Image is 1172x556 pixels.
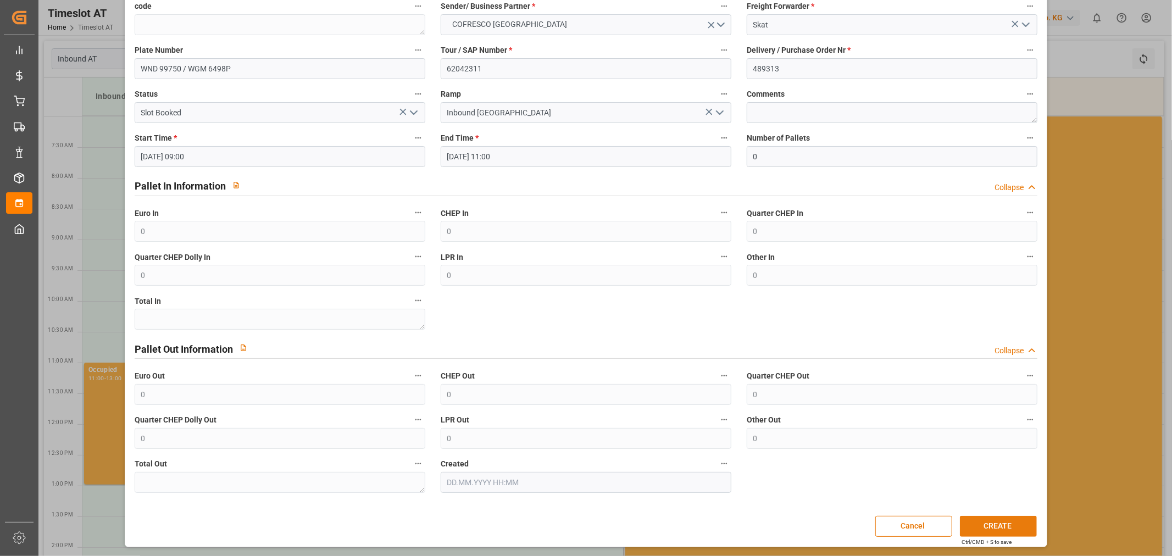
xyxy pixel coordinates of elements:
[135,252,210,263] span: Quarter CHEP Dolly In
[717,131,731,145] button: End Time *
[411,457,425,471] button: Total Out
[747,414,781,426] span: Other Out
[226,175,247,196] button: View description
[717,369,731,383] button: CHEP Out
[441,1,535,12] span: Sender/ Business Partner
[1023,369,1037,383] button: Quarter CHEP Out
[411,87,425,101] button: Status
[717,43,731,57] button: Tour / SAP Number *
[717,457,731,471] button: Created
[411,205,425,220] button: Euro In
[441,102,731,123] input: Type to search/select
[747,88,785,100] span: Comments
[135,296,161,307] span: Total In
[135,45,183,56] span: Plate Number
[717,413,731,427] button: LPR Out
[747,208,803,219] span: Quarter CHEP In
[233,337,254,358] button: View description
[1023,249,1037,264] button: Other In
[411,369,425,383] button: Euro Out
[717,205,731,220] button: CHEP In
[441,458,469,470] span: Created
[135,342,233,357] h2: Pallet Out Information
[441,14,731,35] button: open menu
[135,179,226,193] h2: Pallet In Information
[441,45,512,56] span: Tour / SAP Number
[441,472,731,493] input: DD.MM.YYYY HH:MM
[747,252,775,263] span: Other In
[135,132,177,144] span: Start Time
[441,252,463,263] span: LPR In
[404,104,421,121] button: open menu
[747,132,810,144] span: Number of Pallets
[411,293,425,308] button: Total In
[441,370,475,382] span: CHEP Out
[441,414,469,426] span: LPR Out
[747,45,851,56] span: Delivery / Purchase Order Nr
[747,1,814,12] span: Freight Forwarder
[411,249,425,264] button: Quarter CHEP Dolly In
[135,1,152,12] span: code
[411,131,425,145] button: Start Time *
[447,19,573,30] span: COFRESCO [GEOGRAPHIC_DATA]
[411,43,425,57] button: Plate Number
[441,208,469,219] span: CHEP In
[135,146,425,167] input: DD.MM.YYYY HH:MM
[135,88,158,100] span: Status
[960,516,1037,537] button: CREATE
[1023,413,1037,427] button: Other Out
[441,88,461,100] span: Ramp
[135,370,165,382] span: Euro Out
[711,104,727,121] button: open menu
[717,249,731,264] button: LPR In
[411,413,425,427] button: Quarter CHEP Dolly Out
[1023,205,1037,220] button: Quarter CHEP In
[135,414,216,426] span: Quarter CHEP Dolly Out
[1017,16,1034,34] button: open menu
[995,182,1024,193] div: Collapse
[1023,43,1037,57] button: Delivery / Purchase Order Nr *
[441,132,479,144] span: End Time
[135,458,167,470] span: Total Out
[875,516,952,537] button: Cancel
[135,102,425,123] input: Type to search/select
[717,87,731,101] button: Ramp
[995,345,1024,357] div: Collapse
[1023,87,1037,101] button: Comments
[962,538,1012,546] div: Ctrl/CMD + S to save
[1023,131,1037,145] button: Number of Pallets
[441,146,731,167] input: DD.MM.YYYY HH:MM
[135,208,159,219] span: Euro In
[747,370,809,382] span: Quarter CHEP Out
[747,14,1037,35] input: Select Freight Forwarder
